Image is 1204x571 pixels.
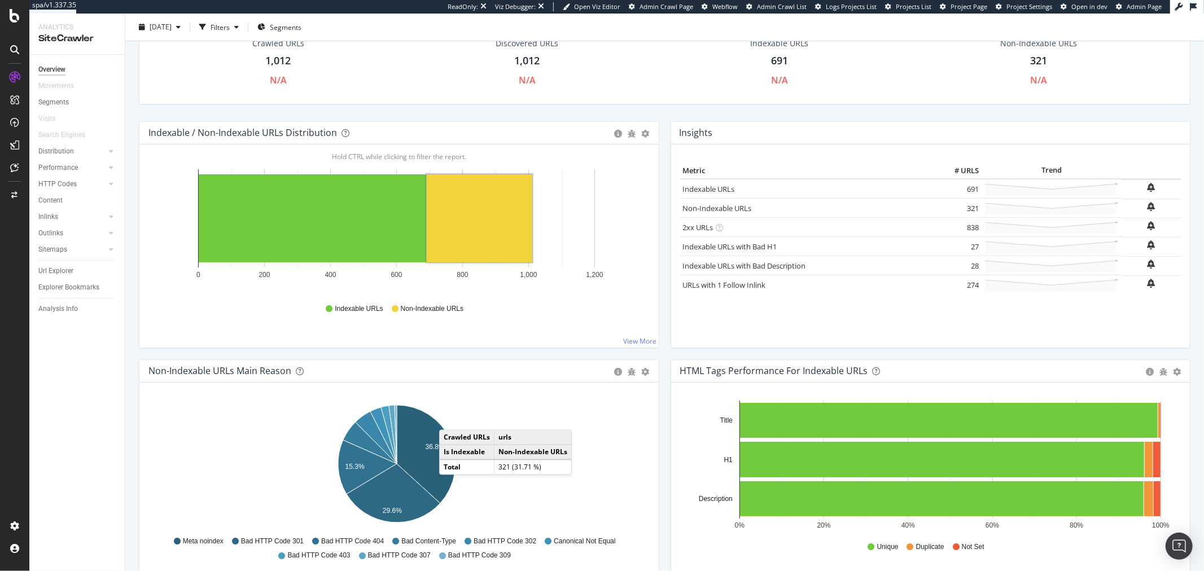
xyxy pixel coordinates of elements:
td: 274 [936,275,982,295]
a: Outlinks [38,227,106,239]
a: Search Engines [38,129,97,141]
a: Admin Page [1116,2,1162,11]
div: gear [642,368,650,376]
span: Segments [270,22,301,32]
td: 838 [936,218,982,237]
a: Sitemaps [38,244,106,256]
div: 691 [771,54,788,68]
span: Webflow [712,2,738,11]
a: Indexable URLs with Bad H1 [683,241,777,252]
td: 28 [936,256,982,275]
a: Analysis Info [38,303,117,315]
span: Projects List [896,2,931,11]
text: 20% [817,521,830,529]
text: 0 [196,271,200,279]
div: 1,012 [265,54,291,68]
div: N/A [1030,74,1047,87]
div: Visits [38,113,55,125]
button: [DATE] [134,18,185,36]
td: 27 [936,237,982,256]
a: Projects List [885,2,931,11]
a: HTTP Codes [38,178,106,190]
div: bell-plus [1148,279,1155,288]
text: 1,200 [586,271,603,279]
div: Content [38,195,63,207]
text: 40% [901,521,914,529]
a: View More [624,336,657,346]
div: N/A [771,74,788,87]
div: bell-plus [1148,202,1155,211]
th: Metric [680,162,937,179]
a: Indexable URLs with Bad Description [683,261,806,271]
span: Project Page [951,2,987,11]
a: Inlinks [38,211,106,223]
span: Open Viz Editor [574,2,620,11]
div: Non-Indexable URLs Main Reason [148,365,291,376]
button: Filters [195,18,243,36]
div: Crawled URLs [252,38,304,49]
span: Meta noindex [183,537,224,546]
div: Search Engines [38,129,85,141]
td: 321 (31.71 %) [494,460,572,475]
div: N/A [519,74,536,87]
a: Admin Crawl Page [629,2,693,11]
div: N/A [270,74,287,87]
button: Segments [253,18,306,36]
a: Performance [38,162,106,174]
a: Project Page [940,2,987,11]
div: Open Intercom Messenger [1166,533,1193,560]
span: Open in dev [1071,2,1107,11]
a: Content [38,195,117,207]
text: 36.8% [426,443,445,451]
td: Total [440,460,494,475]
a: Distribution [38,146,106,157]
div: circle-info [1146,368,1154,376]
text: 60% [986,521,999,529]
a: Indexable URLs [683,184,735,194]
div: bug [628,368,636,376]
div: A chart. [680,401,1176,532]
div: bell-plus [1148,183,1155,192]
span: 2025 Aug. 27th [150,22,172,32]
a: Logs Projects List [815,2,877,11]
text: H1 [724,456,733,464]
div: Performance [38,162,78,174]
div: SiteCrawler [38,32,116,45]
a: Segments [38,96,117,108]
div: Segments [38,96,69,108]
text: Title [720,416,733,424]
span: Canonical Not Equal [554,537,615,546]
div: bell-plus [1148,240,1155,249]
text: 1,000 [520,271,537,279]
a: Movements [38,80,85,92]
div: ReadOnly: [448,2,478,11]
div: circle-info [615,130,623,138]
div: Filters [211,22,230,32]
div: bell-plus [1148,260,1155,269]
span: Logs Projects List [826,2,877,11]
span: Bad HTTP Code 403 [287,551,350,560]
a: Explorer Bookmarks [38,282,117,293]
div: Url Explorer [38,265,73,277]
a: 2xx URLs [683,222,713,232]
div: Non-Indexable URLs [1000,38,1077,49]
td: Is Indexable [440,445,494,460]
td: 321 [936,199,982,218]
div: Sitemaps [38,244,67,256]
div: Discovered URLs [496,38,559,49]
a: Url Explorer [38,265,117,277]
svg: A chart. [148,162,645,293]
text: 15.3% [345,463,365,471]
div: 1,012 [515,54,540,68]
span: Bad HTTP Code 309 [448,551,511,560]
td: 691 [936,179,982,199]
div: Distribution [38,146,74,157]
div: Movements [38,80,74,92]
span: Non-Indexable URLs [401,304,463,314]
div: bell-plus [1148,221,1155,230]
h4: Insights [680,125,713,140]
a: Open Viz Editor [563,2,620,11]
span: Admin Crawl List [757,2,807,11]
span: Indexable URLs [335,304,383,314]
